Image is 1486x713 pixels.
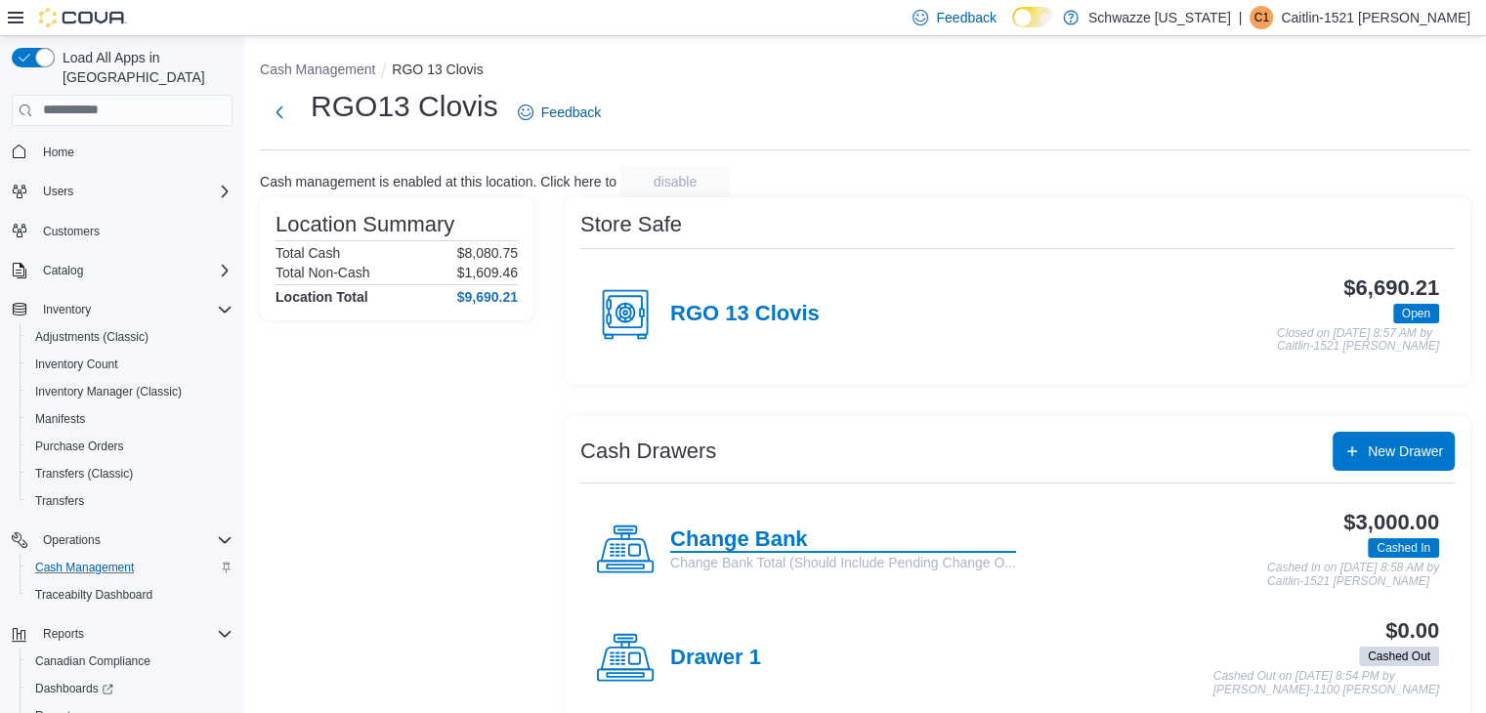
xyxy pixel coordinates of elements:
span: C1 [1254,6,1269,29]
span: Transfers (Classic) [27,462,233,485]
span: Purchase Orders [35,439,124,454]
span: Adjustments (Classic) [35,329,149,345]
span: Canadian Compliance [35,653,150,669]
span: Inventory Count [35,356,118,372]
span: Reports [43,626,84,642]
span: Open [1402,305,1430,322]
h4: Location Total [276,289,368,305]
input: Dark Mode [1012,7,1053,27]
button: Reports [35,622,92,646]
button: Reports [4,620,240,648]
span: New Drawer [1368,441,1443,461]
span: Dashboards [27,677,233,700]
button: Users [35,180,81,203]
a: Dashboards [27,677,121,700]
button: Operations [4,526,240,554]
button: Inventory Manager (Classic) [20,378,240,405]
p: | [1239,6,1243,29]
h6: Total Cash [276,245,340,261]
p: Cash management is enabled at this location. Click here to [260,174,616,189]
button: New Drawer [1333,432,1455,471]
span: Load All Apps in [GEOGRAPHIC_DATA] [55,48,233,87]
button: Cash Management [20,554,240,581]
button: Manifests [20,405,240,433]
a: Inventory Manager (Classic) [27,380,190,403]
h4: RGO 13 Clovis [670,302,820,327]
span: Dashboards [35,681,113,696]
h3: Location Summary [276,213,454,236]
p: Change Bank Total (Should Include Pending Change O... [670,553,1016,572]
span: Cash Management [27,556,233,579]
p: $1,609.46 [457,265,518,280]
h3: Cash Drawers [580,440,716,463]
button: Cash Management [260,62,375,77]
span: Inventory Manager (Classic) [35,384,182,399]
span: Adjustments (Classic) [27,325,233,349]
h3: $6,690.21 [1343,276,1439,300]
button: RGO 13 Clovis [392,62,483,77]
button: Purchase Orders [20,433,240,460]
p: Cashed In on [DATE] 8:58 AM by Caitlin-1521 [PERSON_NAME] [1267,562,1439,588]
a: Customers [35,220,107,243]
p: $8,080.75 [457,245,518,261]
h4: $9,690.21 [457,289,518,305]
h6: Total Non-Cash [276,265,370,280]
button: Catalog [35,259,91,282]
span: Operations [35,528,233,552]
a: Cash Management [27,556,142,579]
span: Transfers [35,493,84,509]
button: Transfers [20,487,240,515]
span: Reports [35,622,233,646]
a: Manifests [27,407,93,431]
h4: Change Bank [670,527,1016,553]
a: Adjustments (Classic) [27,325,156,349]
button: Home [4,138,240,166]
p: Schwazze [US_STATE] [1088,6,1231,29]
button: Adjustments (Classic) [20,323,240,351]
span: Inventory [43,302,91,317]
span: Inventory Count [27,353,233,376]
span: Inventory [35,298,233,321]
span: Customers [43,224,100,239]
span: Cash Management [35,560,134,575]
a: Home [35,141,82,164]
button: Next [260,93,299,132]
span: Home [35,140,233,164]
h3: $3,000.00 [1343,511,1439,534]
span: Users [43,184,73,199]
span: Traceabilty Dashboard [35,587,152,603]
h3: Store Safe [580,213,682,236]
button: Users [4,178,240,205]
span: Manifests [35,411,85,427]
a: Feedback [510,93,609,132]
a: Transfers (Classic) [27,462,141,485]
button: disable [620,166,730,197]
button: Catalog [4,257,240,284]
button: Inventory [35,298,99,321]
span: Feedback [936,8,996,27]
span: Cashed Out [1359,647,1439,666]
span: Home [43,145,74,160]
span: Inventory Manager (Classic) [27,380,233,403]
img: Cova [39,8,127,27]
a: Transfers [27,489,92,513]
a: Inventory Count [27,353,126,376]
a: Dashboards [20,675,240,702]
a: Traceabilty Dashboard [27,583,160,607]
span: Transfers [27,489,233,513]
p: Caitlin-1521 [PERSON_NAME] [1281,6,1470,29]
p: Closed on [DATE] 8:57 AM by Caitlin-1521 [PERSON_NAME] [1277,327,1439,354]
button: Transfers (Classic) [20,460,240,487]
span: Cashed In [1377,539,1430,557]
button: Operations [35,528,108,552]
button: Inventory [4,296,240,323]
span: Catalog [43,263,83,278]
span: Open [1393,304,1439,323]
span: Manifests [27,407,233,431]
h3: $0.00 [1385,619,1439,643]
span: Feedback [541,103,601,122]
span: disable [654,172,697,191]
span: Transfers (Classic) [35,466,133,482]
span: Customers [35,219,233,243]
span: Cashed In [1368,538,1439,558]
